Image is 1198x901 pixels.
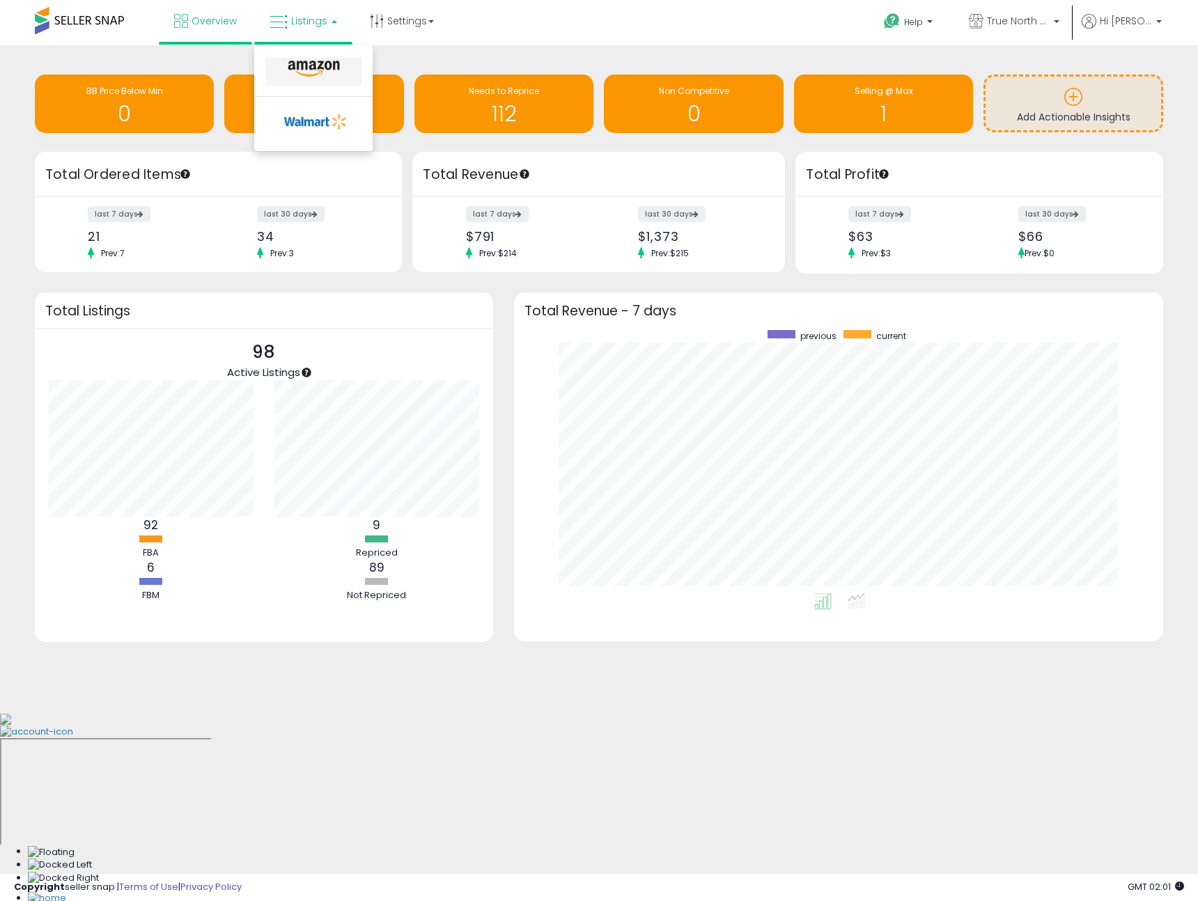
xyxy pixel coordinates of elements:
[335,547,419,560] div: Repriced
[848,229,969,244] div: $63
[227,339,300,366] p: 98
[604,75,783,133] a: Non Competitive 0
[179,168,192,180] div: Tooltip anchor
[94,247,132,259] span: Prev: 7
[291,14,327,28] span: Listings
[801,102,966,125] h1: 1
[878,168,890,180] div: Tooltip anchor
[28,846,75,859] img: Floating
[257,229,378,244] div: 34
[638,206,706,222] label: last 30 days
[421,102,586,125] h1: 112
[1018,229,1139,244] div: $66
[524,306,1153,316] h3: Total Revenue - 7 days
[638,229,761,244] div: $1,373
[45,165,391,185] h3: Total Ordered Items
[414,75,593,133] a: Needs to Reprice 112
[644,247,696,259] span: Prev: $215
[369,559,384,576] b: 89
[855,247,898,259] span: Prev: $3
[42,102,207,125] h1: 0
[794,75,973,133] a: Selling @ Max 1
[28,872,99,885] img: Docked Right
[423,165,775,185] h3: Total Revenue
[904,16,923,28] span: Help
[227,365,300,379] span: Active Listings
[466,229,589,244] div: $791
[1017,110,1130,124] span: Add Actionable Insights
[1018,206,1086,222] label: last 30 days
[806,165,1152,185] h3: Total Profit
[876,330,906,342] span: current
[28,859,92,872] img: Docked Left
[1100,14,1152,28] span: Hi [PERSON_NAME]
[109,547,193,560] div: FBA
[855,85,913,97] span: Selling @ Max
[231,102,396,125] h1: 1
[86,85,163,97] span: BB Price Below Min
[35,75,214,133] a: BB Price Below Min 0
[800,330,837,342] span: previous
[109,589,193,602] div: FBM
[469,85,539,97] span: Needs to Reprice
[224,75,403,133] a: Inventory Age 1
[518,168,531,180] div: Tooltip anchor
[987,14,1050,28] span: True North Supply & Co. CA
[373,517,380,533] b: 9
[88,206,150,222] label: last 7 days
[472,247,524,259] span: Prev: $214
[986,77,1160,130] a: Add Actionable Insights
[1082,14,1162,45] a: Hi [PERSON_NAME]
[466,206,529,222] label: last 7 days
[883,13,901,30] i: Get Help
[143,517,158,533] b: 92
[873,2,947,45] a: Help
[45,306,483,316] h3: Total Listings
[192,14,237,28] span: Overview
[611,102,776,125] h1: 0
[335,589,419,602] div: Not Repriced
[147,559,155,576] b: 6
[1025,247,1055,259] span: Prev: $0
[300,366,313,379] div: Tooltip anchor
[263,247,301,259] span: Prev: 3
[848,206,911,222] label: last 7 days
[659,85,729,97] span: Non Competitive
[257,206,325,222] label: last 30 days
[88,229,208,244] div: 21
